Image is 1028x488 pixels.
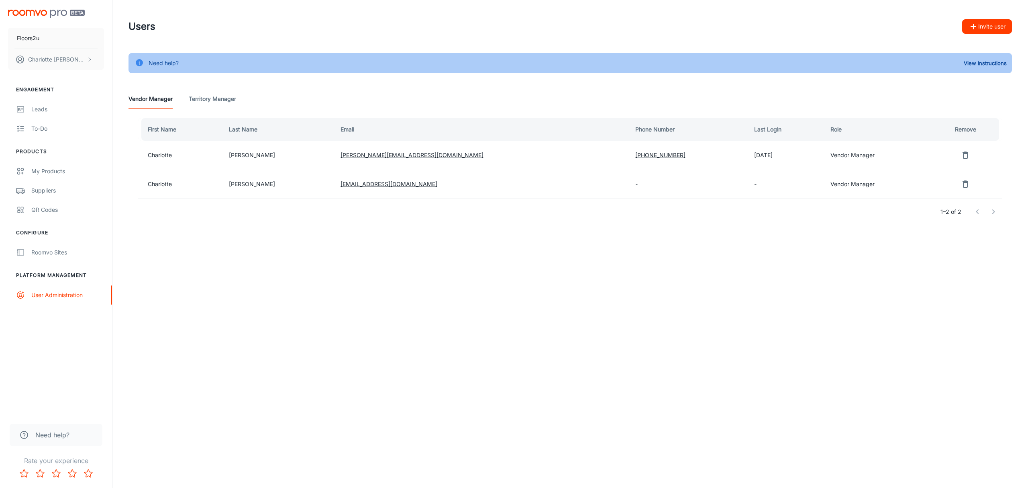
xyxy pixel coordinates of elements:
[31,105,104,114] div: Leads
[957,176,973,192] button: remove user
[138,141,222,170] td: Charlotte
[222,118,334,141] th: Last Name
[222,141,334,170] td: [PERSON_NAME]
[31,124,104,133] div: To-do
[940,207,961,216] p: 1–2 of 2
[31,248,104,257] div: Roomvo Sites
[31,186,104,195] div: Suppliers
[962,19,1012,34] button: Invite user
[341,152,483,158] a: [PERSON_NAME][EMAIL_ADDRESS][DOMAIN_NAME]
[629,170,748,199] td: -
[17,34,39,43] p: Floors2u
[8,10,85,18] img: Roomvo PRO Beta
[28,55,85,64] p: Charlotte [PERSON_NAME]
[824,141,932,170] td: Vendor Manager
[932,118,1002,141] th: Remove
[957,147,973,163] button: remove user
[748,141,824,170] td: [DATE]
[128,89,173,109] a: Vendor Manager
[334,118,629,141] th: Email
[824,170,932,199] td: Vendor Manager
[128,19,155,34] h1: Users
[748,118,824,141] th: Last Login
[748,170,824,199] td: -
[8,49,104,70] button: Charlotte [PERSON_NAME]
[149,55,179,71] div: Need help?
[635,152,685,158] a: [PHONE_NUMBER]
[824,118,932,141] th: Role
[222,170,334,199] td: [PERSON_NAME]
[138,118,222,141] th: First Name
[189,89,236,109] a: Territory Manager
[8,28,104,49] button: Floors2u
[629,118,748,141] th: Phone Number
[962,57,1009,69] button: View Instructions
[138,170,222,199] td: Charlotte
[31,167,104,176] div: My Products
[341,180,437,187] a: [EMAIL_ADDRESS][DOMAIN_NAME]
[31,205,104,214] div: QR Codes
